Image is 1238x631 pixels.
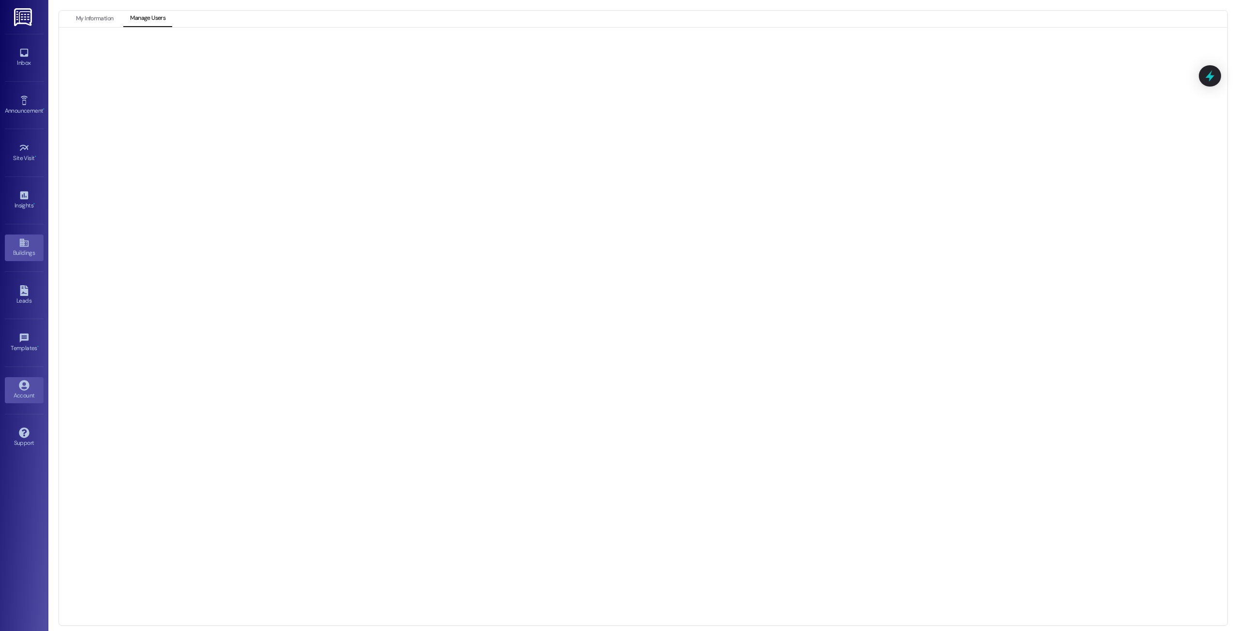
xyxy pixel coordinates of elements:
span: • [33,201,35,207]
a: Templates • [5,330,44,356]
button: Manage Users [123,11,172,27]
img: ResiDesk Logo [14,8,34,26]
span: • [35,153,36,160]
span: • [43,106,44,113]
a: Support [5,425,44,451]
button: My Information [69,11,120,27]
a: Account [5,377,44,403]
iframe: retool [79,47,1183,606]
a: Site Visit • [5,140,44,166]
a: Leads [5,282,44,308]
a: Inbox [5,44,44,71]
a: Insights • [5,187,44,213]
a: Buildings [5,235,44,261]
span: • [37,343,39,350]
